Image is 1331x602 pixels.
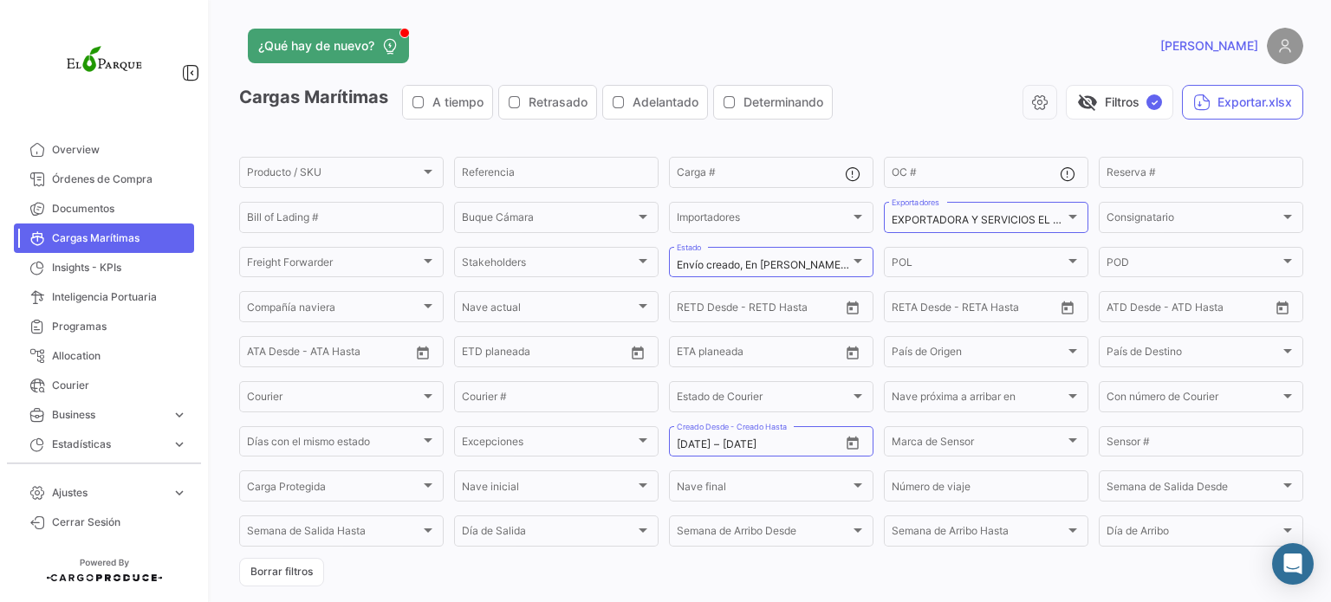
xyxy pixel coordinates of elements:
[52,378,187,393] span: Courier
[52,407,165,423] span: Business
[714,86,832,119] button: Determinando
[312,348,390,360] input: ATA Hasta
[499,86,596,119] button: Retrasado
[677,303,708,315] input: Desde
[52,437,165,452] span: Estadísticas
[52,142,187,158] span: Overview
[52,260,187,275] span: Insights - KPIs
[61,21,147,107] img: logo-el-parque.png
[677,393,850,405] span: Estado de Courier
[892,348,1065,360] span: País de Origen
[52,485,165,501] span: Ajustes
[172,437,187,452] span: expand_more
[892,303,923,315] input: Desde
[1107,483,1280,495] span: Semana de Salida Desde
[1173,303,1251,315] input: ATD Hasta
[247,169,420,181] span: Producto / SKU
[52,515,187,530] span: Cerrar Sesión
[1077,92,1098,113] span: visibility_off
[247,438,420,450] span: Días con el mismo estado
[14,135,194,165] a: Overview
[247,303,420,315] span: Compañía naviera
[258,37,374,55] span: ¿Qué hay de nuevo?
[247,393,420,405] span: Courier
[14,312,194,341] a: Programas
[247,259,420,271] span: Freight Forwarder
[52,319,187,334] span: Programas
[462,348,493,360] input: Desde
[14,165,194,194] a: Órdenes de Compra
[410,340,436,366] button: Open calendar
[14,253,194,282] a: Insights - KPIs
[14,194,194,223] a: Documentos
[52,230,187,246] span: Cargas Marítimas
[892,528,1065,540] span: Semana de Arribo Hasta
[1269,295,1295,320] button: Open calendar
[462,483,635,495] span: Nave inicial
[52,289,187,305] span: Inteligencia Portuaria
[1107,348,1280,360] span: País de Destino
[52,172,187,187] span: Órdenes de Compra
[1182,85,1303,120] button: Exportar.xlsx
[403,86,492,119] button: A tiempo
[720,348,798,360] input: Hasta
[892,213,1117,226] mat-select-trigger: EXPORTADORA Y SERVICIOS EL PARQUE SPA
[462,259,635,271] span: Stakeholders
[633,94,698,111] span: Adelantado
[462,528,635,540] span: Día de Salida
[52,201,187,217] span: Documentos
[677,483,850,495] span: Nave final
[840,295,866,320] button: Open calendar
[1107,214,1280,226] span: Consignatario
[1055,295,1081,320] button: Open calendar
[239,85,838,120] h3: Cargas Marítimas
[840,430,866,456] button: Open calendar
[892,259,1065,271] span: POL
[172,485,187,501] span: expand_more
[1066,85,1173,120] button: visibility_offFiltros✓
[677,528,850,540] span: Semana de Arribo Desde
[1267,28,1303,64] img: placeholder-user.png
[892,393,1065,405] span: Nave próxima a arribar en
[248,29,409,63] button: ¿Qué hay de nuevo?
[462,214,635,226] span: Buque Cámara
[714,438,719,450] span: –
[14,223,194,253] a: Cargas Marítimas
[1272,543,1314,585] div: Abrir Intercom Messenger
[52,348,187,364] span: Allocation
[247,348,300,360] input: ATA Desde
[529,94,588,111] span: Retrasado
[14,341,194,371] a: Allocation
[1107,259,1280,271] span: POD
[1107,528,1280,540] span: Día de Arribo
[677,348,708,360] input: Desde
[720,303,798,315] input: Hasta
[892,438,1065,450] span: Marca de Sensor
[1107,303,1161,315] input: ATD Desde
[840,340,866,366] button: Open calendar
[14,371,194,400] a: Courier
[462,303,635,315] span: Nave actual
[239,558,324,586] button: Borrar filtros
[462,438,635,450] span: Excepciones
[743,94,823,111] span: Determinando
[172,407,187,423] span: expand_more
[1146,94,1162,110] span: ✓
[505,348,583,360] input: Hasta
[625,340,651,366] button: Open calendar
[723,438,801,450] input: Creado Hasta
[677,438,711,450] input: Creado Desde
[1107,393,1280,405] span: Con número de Courier
[677,214,850,226] span: Importadores
[14,282,194,312] a: Inteligencia Portuaria
[432,94,484,111] span: A tiempo
[935,303,1013,315] input: Hasta
[1160,37,1258,55] span: [PERSON_NAME]
[247,483,420,495] span: Carga Protegida
[247,528,420,540] span: Semana de Salida Hasta
[603,86,707,119] button: Adelantado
